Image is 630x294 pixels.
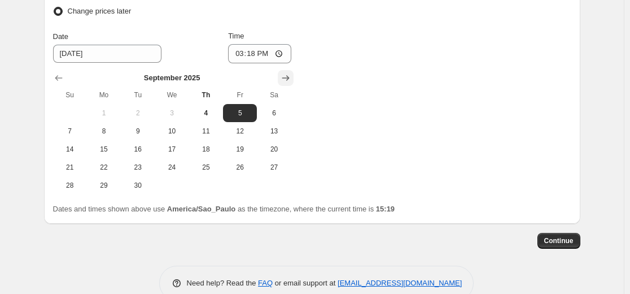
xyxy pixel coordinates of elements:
button: Monday September 15 2025 [87,140,121,158]
button: Thursday September 11 2025 [189,122,223,140]
button: Friday September 19 2025 [223,140,257,158]
button: Sunday September 14 2025 [53,140,87,158]
button: Thursday September 25 2025 [189,158,223,176]
span: 15 [91,145,116,154]
span: 19 [228,145,252,154]
input: 9/4/2025 [53,45,161,63]
button: Monday September 22 2025 [87,158,121,176]
span: 5 [228,109,252,118]
a: FAQ [258,279,273,287]
button: Friday September 26 2025 [223,158,257,176]
span: 23 [125,163,150,172]
button: Monday September 8 2025 [87,122,121,140]
button: Saturday September 6 2025 [257,104,291,122]
button: Wednesday September 3 2025 [155,104,189,122]
span: Sa [261,90,286,100]
span: 29 [91,181,116,190]
button: Continue [537,233,580,249]
span: 27 [261,163,286,172]
button: Tuesday September 2 2025 [121,104,155,122]
span: 11 [194,127,218,136]
button: Sunday September 21 2025 [53,158,87,176]
button: Friday September 5 2025 [223,104,257,122]
span: Mo [91,90,116,100]
th: Friday [223,86,257,104]
button: Show previous month, August 2025 [51,70,67,86]
span: or email support at [273,279,338,287]
span: 28 [58,181,82,190]
button: Tuesday September 9 2025 [121,122,155,140]
span: Dates and times shown above use as the timezone, where the current time is [53,205,395,213]
span: 17 [159,145,184,154]
button: Today Thursday September 4 2025 [189,104,223,122]
button: Saturday September 13 2025 [257,122,291,140]
span: Date [53,32,68,41]
span: 26 [228,163,252,172]
span: 2 [125,109,150,118]
th: Monday [87,86,121,104]
span: 3 [159,109,184,118]
b: 15:19 [376,205,395,213]
span: Th [194,90,218,100]
span: 10 [159,127,184,136]
span: Tu [125,90,150,100]
th: Wednesday [155,86,189,104]
span: 16 [125,145,150,154]
span: 6 [261,109,286,118]
button: Show next month, October 2025 [278,70,294,86]
span: 1 [91,109,116,118]
button: Wednesday September 10 2025 [155,122,189,140]
span: 8 [91,127,116,136]
span: 12 [228,127,252,136]
span: 25 [194,163,218,172]
span: Su [58,90,82,100]
button: Monday September 1 2025 [87,104,121,122]
button: Friday September 12 2025 [223,122,257,140]
span: 21 [58,163,82,172]
span: 13 [261,127,286,136]
button: Tuesday September 16 2025 [121,140,155,158]
span: Need help? Read the [187,279,259,287]
span: Continue [544,236,574,245]
button: Tuesday September 30 2025 [121,176,155,194]
span: 14 [58,145,82,154]
a: [EMAIL_ADDRESS][DOMAIN_NAME] [338,279,462,287]
button: Monday September 29 2025 [87,176,121,194]
button: Tuesday September 23 2025 [121,158,155,176]
button: Wednesday September 24 2025 [155,158,189,176]
button: Saturday September 27 2025 [257,158,291,176]
button: Sunday September 28 2025 [53,176,87,194]
th: Thursday [189,86,223,104]
span: We [159,90,184,100]
b: America/Sao_Paulo [167,205,235,213]
input: 12:00 [228,44,291,63]
span: 18 [194,145,218,154]
span: Time [228,32,244,40]
span: 9 [125,127,150,136]
th: Tuesday [121,86,155,104]
span: 4 [194,109,218,118]
th: Sunday [53,86,87,104]
span: 7 [58,127,82,136]
span: Fr [228,90,252,100]
button: Sunday September 7 2025 [53,122,87,140]
button: Thursday September 18 2025 [189,140,223,158]
span: 24 [159,163,184,172]
span: 20 [261,145,286,154]
span: Change prices later [68,7,132,15]
button: Saturday September 20 2025 [257,140,291,158]
span: 30 [125,181,150,190]
th: Saturday [257,86,291,104]
span: 22 [91,163,116,172]
button: Wednesday September 17 2025 [155,140,189,158]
